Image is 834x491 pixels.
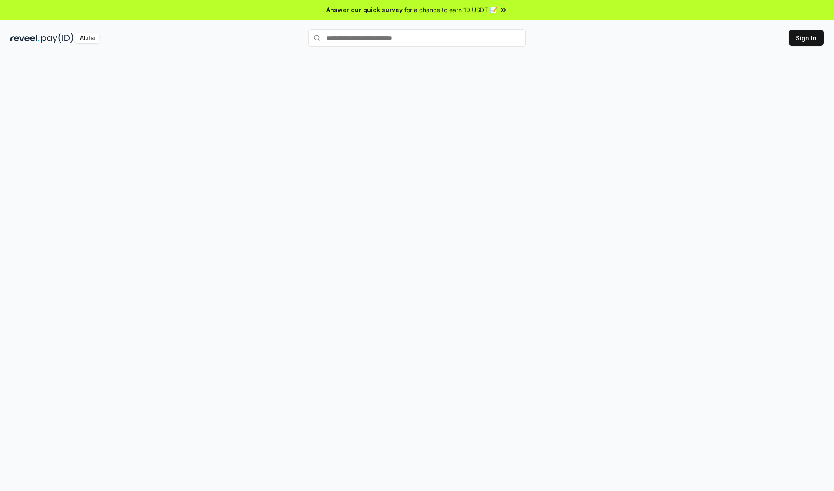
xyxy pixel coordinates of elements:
span: Answer our quick survey [326,5,403,14]
button: Sign In [789,30,824,46]
img: pay_id [41,33,73,43]
div: Alpha [75,33,99,43]
span: for a chance to earn 10 USDT 📝 [404,5,497,14]
img: reveel_dark [10,33,40,43]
